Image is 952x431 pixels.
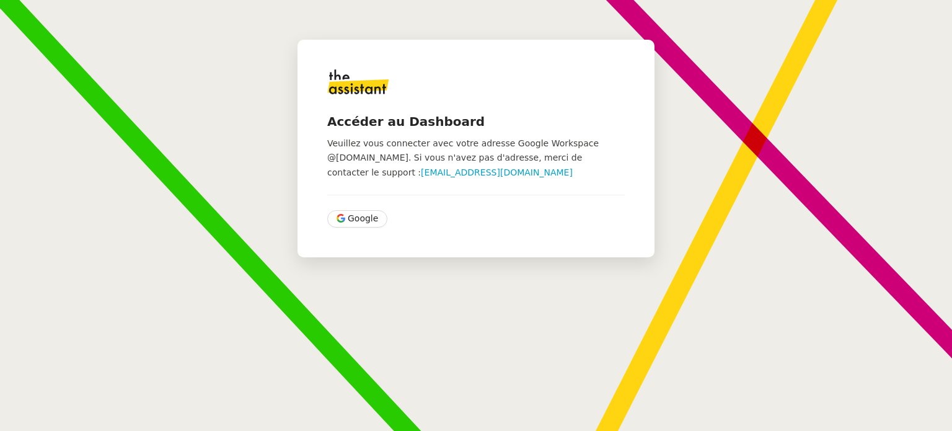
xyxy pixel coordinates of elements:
span: Veuillez vous connecter avec votre adresse Google Workspace @[DOMAIN_NAME]. Si vous n'avez pas d'... [327,138,599,177]
img: logo [327,69,389,94]
span: Google [348,211,378,226]
a: [EMAIL_ADDRESS][DOMAIN_NAME] [421,167,573,177]
h4: Accéder au Dashboard [327,113,625,130]
button: Google [327,210,387,228]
